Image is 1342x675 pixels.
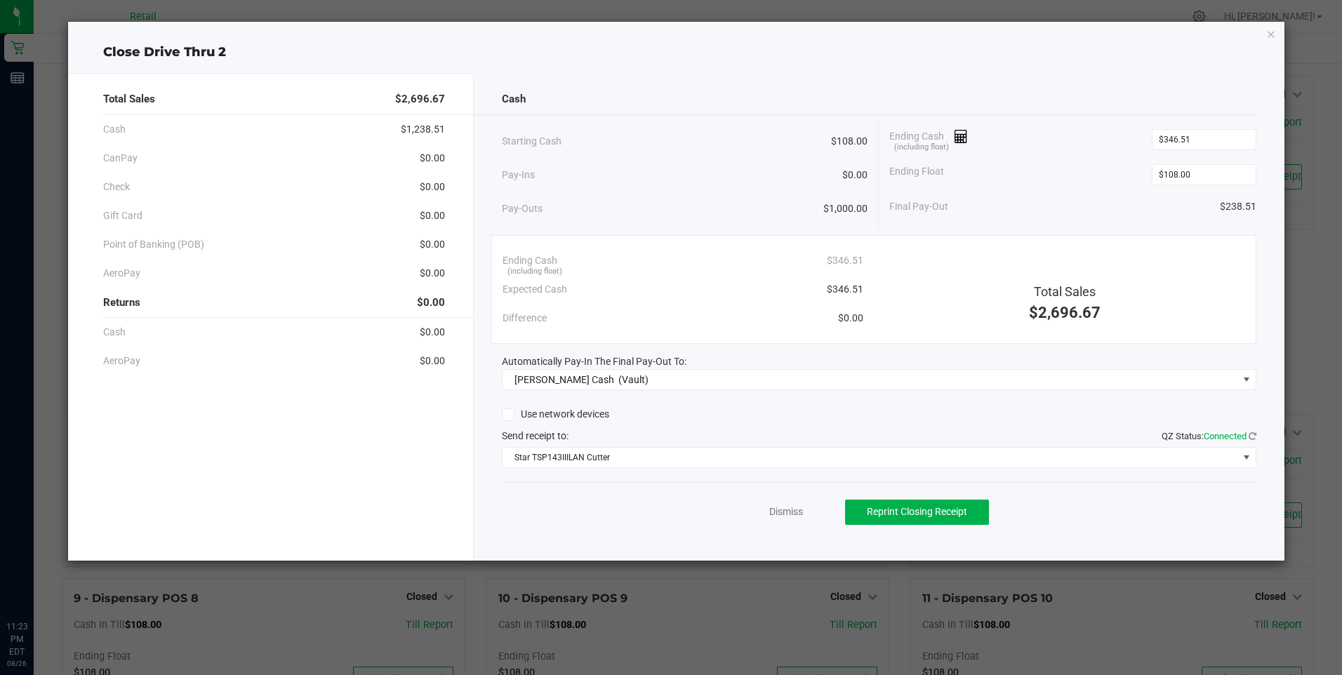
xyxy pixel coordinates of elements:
[68,43,1284,62] div: Close Drive Thru 2
[103,151,138,166] span: CanPay
[503,448,1238,467] span: Star TSP143IIILAN Cutter
[420,354,445,368] span: $0.00
[103,122,126,137] span: Cash
[889,199,948,214] span: Final Pay-Out
[417,295,445,311] span: $0.00
[845,500,989,525] button: Reprint Closing Receipt
[503,282,567,297] span: Expected Cash
[103,237,204,252] span: Point of Banking (POB)
[894,142,949,154] span: (including float)
[401,122,445,137] span: $1,238.51
[420,151,445,166] span: $0.00
[507,266,562,278] span: (including float)
[502,91,526,107] span: Cash
[618,374,649,385] span: (Vault)
[1162,431,1256,441] span: QZ Status:
[14,563,56,605] iframe: Resource center
[420,180,445,194] span: $0.00
[420,266,445,281] span: $0.00
[503,311,547,326] span: Difference
[823,201,868,216] span: $1,000.00
[827,282,863,297] span: $346.51
[103,354,140,368] span: AeroPay
[514,374,614,385] span: [PERSON_NAME] Cash
[1034,284,1096,299] span: Total Sales
[420,325,445,340] span: $0.00
[889,129,968,150] span: Ending Cash
[503,253,557,268] span: Ending Cash
[103,180,130,194] span: Check
[1204,431,1247,441] span: Connected
[502,407,609,422] label: Use network devices
[395,91,445,107] span: $2,696.67
[103,325,126,340] span: Cash
[103,208,142,223] span: Gift Card
[842,168,868,182] span: $0.00
[1220,199,1256,214] span: $238.51
[502,134,562,149] span: Starting Cash
[1029,304,1101,321] span: $2,696.67
[420,208,445,223] span: $0.00
[838,311,863,326] span: $0.00
[831,134,868,149] span: $108.00
[502,201,543,216] span: Pay-Outs
[103,266,140,281] span: AeroPay
[502,168,535,182] span: Pay-Ins
[769,504,803,519] a: Dismiss
[867,506,967,517] span: Reprint Closing Receipt
[889,164,944,185] span: Ending Float
[420,237,445,252] span: $0.00
[103,288,444,318] div: Returns
[103,91,155,107] span: Total Sales
[827,253,863,268] span: $346.51
[502,356,686,367] span: Automatically Pay-In The Final Pay-Out To:
[502,430,569,441] span: Send receipt to:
